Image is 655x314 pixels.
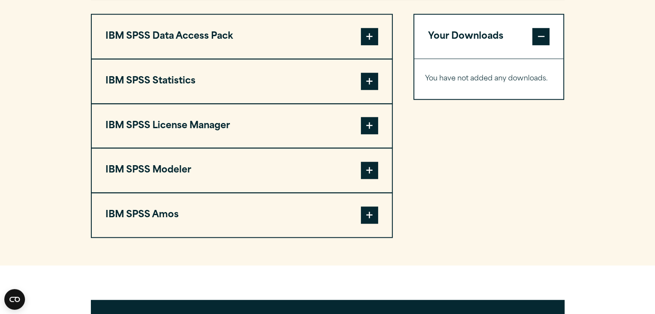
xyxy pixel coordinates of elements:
[414,15,564,58] button: Your Downloads
[92,104,392,148] button: IBM SPSS License Manager
[92,193,392,237] button: IBM SPSS Amos
[414,58,564,99] div: Your Downloads
[92,148,392,192] button: IBM SPSS Modeler
[92,59,392,103] button: IBM SPSS Statistics
[425,73,553,85] p: You have not added any downloads.
[4,289,25,310] button: Open CMP widget
[92,15,392,58] button: IBM SPSS Data Access Pack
